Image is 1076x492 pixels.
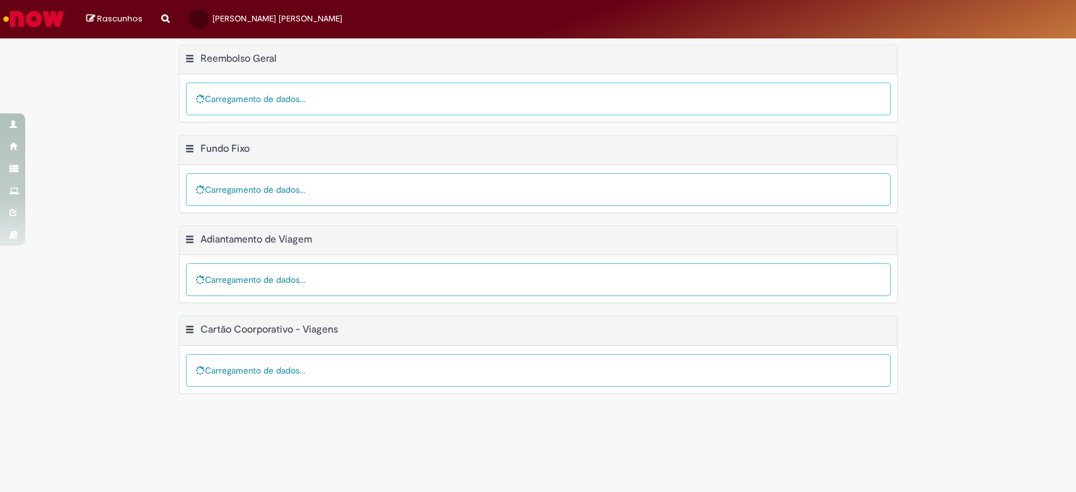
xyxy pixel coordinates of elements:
button: Cartão Coorporativo - Viagens Menu de contexto [185,323,195,340]
button: Fundo Fixo Menu de contexto [185,142,195,159]
div: Carregamento de dados... [186,173,891,206]
span: Rascunhos [97,13,142,25]
h2: Reembolso Geral [200,52,277,65]
h2: Adiantamento de Viagem [200,233,312,246]
img: ServiceNow [1,6,66,31]
h2: Cartão Coorporativo - Viagens [200,324,338,336]
a: Rascunhos [86,13,142,25]
div: Carregamento de dados... [186,83,891,115]
button: Adiantamento de Viagem Menu de contexto [185,233,195,249]
button: Reembolso Geral Menu de contexto [185,52,195,69]
div: Carregamento de dados... [186,263,891,296]
div: Carregamento de dados... [186,354,891,387]
h2: Fundo Fixo [200,142,250,155]
span: [PERSON_NAME] [PERSON_NAME] [212,13,342,24]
